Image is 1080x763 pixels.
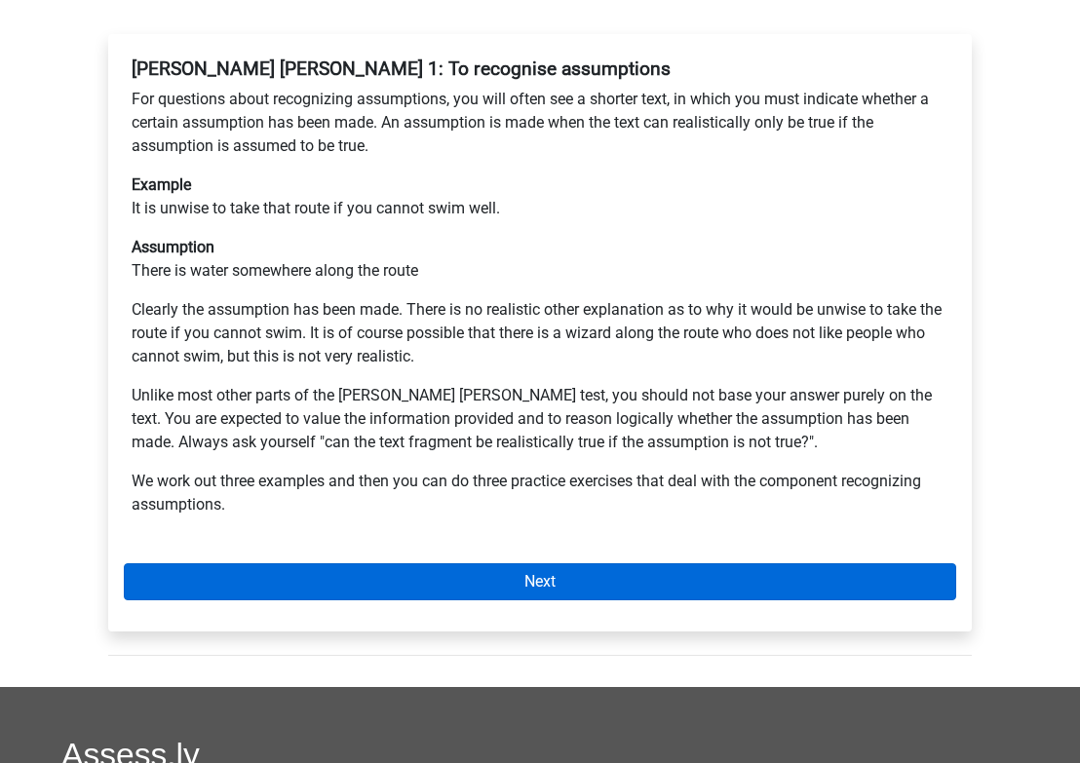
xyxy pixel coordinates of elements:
b: Assumption [132,238,214,256]
p: We work out three examples and then you can do three practice exercises that deal with the compon... [132,470,948,516]
p: There is water somewhere along the route [132,236,948,283]
a: Next [124,563,956,600]
b: Example [132,175,191,194]
b: [PERSON_NAME] [PERSON_NAME] 1: To recognise assumptions [132,57,671,80]
p: For questions about recognizing assumptions, you will often see a shorter text, in which you must... [132,88,948,158]
p: Unlike most other parts of the [PERSON_NAME] [PERSON_NAME] test, you should not base your answer ... [132,384,948,454]
p: It is unwise to take that route if you cannot swim well. [132,173,948,220]
p: Clearly the assumption has been made. There is no realistic other explanation as to why it would ... [132,298,948,368]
